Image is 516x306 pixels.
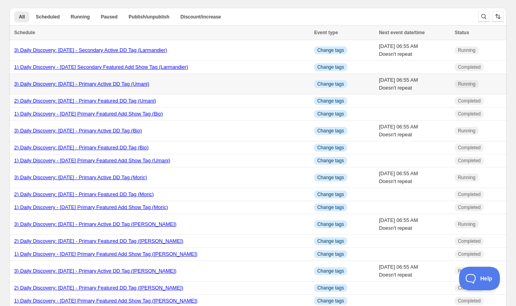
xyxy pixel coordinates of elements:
[458,145,481,151] span: Completed
[377,261,452,282] td: [DATE] 06:55 AM Doesn't repeat
[14,98,156,104] a: 2) Daily Discovery: [DATE] - Primary Featured DD Tag (Umani)
[36,14,60,20] span: Scheduled
[458,64,481,70] span: Completed
[317,251,344,257] span: Change tags
[71,14,90,20] span: Running
[14,174,147,180] a: 3) Daily Discovery: [DATE] - Primary Active DD Tag (Moric)
[317,221,344,227] span: Change tags
[458,191,481,198] span: Completed
[458,285,481,291] span: Completed
[458,81,476,87] span: Running
[317,191,344,198] span: Change tags
[379,30,425,35] span: Next event date/time
[458,158,481,164] span: Completed
[128,14,169,20] span: Publish/unpublish
[317,174,344,181] span: Change tags
[14,47,167,53] a: 3) Daily Discovery: [DATE] - Secondary Active DD Tag (Larmandier)
[101,14,118,20] span: Paused
[377,167,452,188] td: [DATE] 06:55 AM Doesn't repeat
[458,174,476,181] span: Running
[458,298,481,304] span: Completed
[458,128,476,134] span: Running
[458,268,476,274] span: Running
[314,30,338,35] span: Event type
[458,204,481,211] span: Completed
[19,14,25,20] span: All
[317,64,344,70] span: Change tags
[14,285,183,291] a: 2) Daily Discovery: [DATE] - Primary Featured DD Tag ([PERSON_NAME])
[14,221,176,227] a: 3) Daily Discovery: [DATE] - Primary Active DD Tag ([PERSON_NAME])
[317,81,344,87] span: Change tags
[458,251,481,257] span: Completed
[180,14,221,20] span: Discount/increase
[317,285,344,291] span: Change tags
[14,238,183,244] a: 2) Daily Discovery: [DATE] - Primary Featured DD Tag ([PERSON_NAME])
[14,158,170,163] a: 1) Daily Discovery - [DATE] Primary Featured Add Show Tag (Umani)
[458,98,481,104] span: Completed
[14,111,163,117] a: 1) Daily Discovery - [DATE] Primary Featured Add Show Tag (Bio)
[317,204,344,211] span: Change tags
[458,238,481,244] span: Completed
[14,298,198,304] a: 1) Daily Discovery - [DATE] Primary Featured Add Show Tag ([PERSON_NAME])
[14,145,149,150] a: 2) Daily Discovery: [DATE] - Primary Featured DD Tag (Bio)
[317,111,344,117] span: Change tags
[317,47,344,53] span: Change tags
[14,191,154,197] a: 2) Daily Discovery: [DATE] - Primary Featured DD Tag (Moric)
[317,238,344,244] span: Change tags
[478,11,489,22] button: Search and filter results
[14,30,35,35] span: Schedule
[377,214,452,235] td: [DATE] 06:55 AM Doesn't repeat
[14,251,198,257] a: 1) Daily Discovery - [DATE] Primary Featured Add Show Tag ([PERSON_NAME])
[317,128,344,134] span: Change tags
[458,111,481,117] span: Completed
[14,204,168,210] a: 1) Daily Discovery - [DATE] Primary Featured Add Show Tag (Moric)
[317,268,344,274] span: Change tags
[492,11,503,22] button: Sort the results
[14,81,149,87] a: 3) Daily Discovery: [DATE] - Primary Active DD Tag (Umani)
[458,47,476,53] span: Running
[377,40,452,61] td: [DATE] 06:55 AM Doesn't repeat
[14,128,142,134] a: 3) Daily Discovery: [DATE] - Primary Active DD Tag (Bio)
[458,221,476,227] span: Running
[317,158,344,164] span: Change tags
[455,30,469,35] span: Status
[317,298,344,304] span: Change tags
[14,64,188,70] a: 1) Daily Discovery - [DATE] Secondary Featured Add Show Tag (Larmandier)
[459,267,500,290] iframe: Toggle Customer Support
[377,121,452,141] td: [DATE] 06:55 AM Doesn't repeat
[317,98,344,104] span: Change tags
[317,145,344,151] span: Change tags
[377,74,452,95] td: [DATE] 06:55 AM Doesn't repeat
[14,268,176,274] a: 3) Daily Discovery: [DATE] - Primary Active DD Tag ([PERSON_NAME])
